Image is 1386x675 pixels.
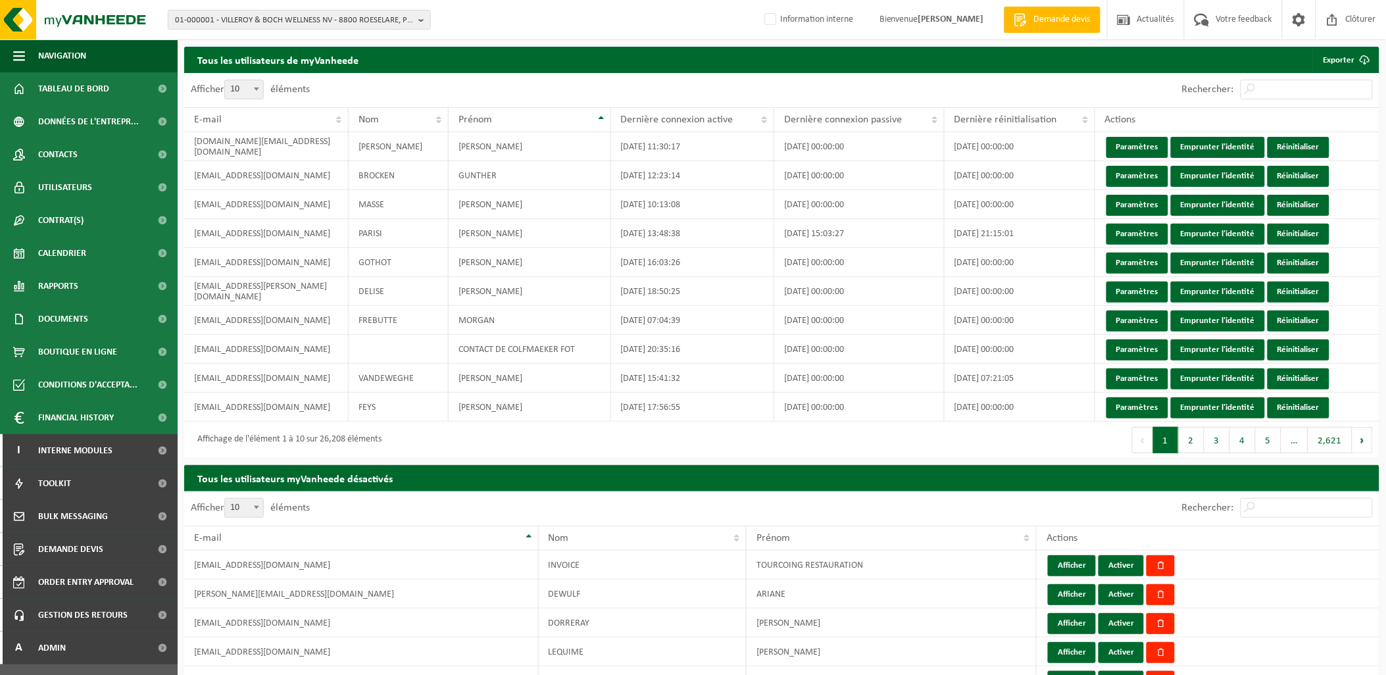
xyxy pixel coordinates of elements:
[38,566,134,599] span: Order entry approval
[784,114,902,125] span: Dernière connexion passive
[611,161,774,190] td: [DATE] 12:23:14
[539,580,747,609] td: DEWULF
[756,533,790,543] span: Prénom
[774,393,945,422] td: [DATE] 00:00:00
[38,270,78,303] span: Rapports
[184,637,539,666] td: [EMAIL_ADDRESS][DOMAIN_NAME]
[38,533,103,566] span: Demande devis
[13,632,25,664] span: A
[38,434,112,467] span: Interne modules
[349,161,448,190] td: BROCKEN
[611,248,774,277] td: [DATE] 16:03:26
[349,306,448,335] td: FREBUTTE
[1182,503,1234,514] label: Rechercher:
[349,277,448,306] td: DELISE
[1105,114,1136,125] span: Actions
[611,219,774,248] td: [DATE] 13:48:38
[611,393,774,422] td: [DATE] 17:56:55
[1171,137,1265,158] a: Emprunter l'identité
[449,190,611,219] td: [PERSON_NAME]
[621,114,733,125] span: Dernière connexion active
[747,551,1037,580] td: TOURCOING RESTAURATION
[38,105,139,138] span: Données de l'entrepr...
[539,637,747,666] td: LEQUIME
[1171,224,1265,245] a: Emprunter l'identité
[1106,166,1168,187] a: Paramètres
[1171,311,1265,332] a: Emprunter l'identité
[774,248,945,277] td: [DATE] 00:00:00
[611,335,774,364] td: [DATE] 20:35:16
[184,335,349,364] td: [EMAIL_ADDRESS][DOMAIN_NAME]
[13,434,25,467] span: I
[184,306,349,335] td: [EMAIL_ADDRESS][DOMAIN_NAME]
[774,161,945,190] td: [DATE] 00:00:00
[38,467,71,500] span: Toolkit
[1171,195,1265,216] a: Emprunter l'identité
[449,132,611,161] td: [PERSON_NAME]
[38,632,66,664] span: Admin
[225,80,263,99] span: 10
[184,47,372,72] h2: Tous les utilisateurs de myVanheede
[539,551,747,580] td: INVOICE
[774,364,945,393] td: [DATE] 00:00:00
[449,161,611,190] td: GUNTHER
[1048,642,1096,663] button: Afficher
[1004,7,1101,33] a: Demande devis
[349,364,448,393] td: VANDEWEGHE
[225,499,263,517] span: 10
[224,498,264,518] span: 10
[168,10,431,30] button: 01-000001 - VILLEROY & BOCH WELLNESS NV - 8800 ROESELARE, POPULIERSTRAAT 1
[349,219,448,248] td: PARISI
[1171,368,1265,389] a: Emprunter l'identité
[945,277,1095,306] td: [DATE] 00:00:00
[349,132,448,161] td: [PERSON_NAME]
[945,335,1095,364] td: [DATE] 00:00:00
[184,364,349,393] td: [EMAIL_ADDRESS][DOMAIN_NAME]
[1230,427,1256,453] button: 4
[458,114,492,125] span: Prénom
[1268,166,1329,187] a: Réinitialiser
[1313,47,1378,73] a: Exporter
[184,248,349,277] td: [EMAIL_ADDRESS][DOMAIN_NAME]
[184,132,349,161] td: [DOMAIN_NAME][EMAIL_ADDRESS][DOMAIN_NAME]
[747,637,1037,666] td: [PERSON_NAME]
[1106,224,1168,245] a: Paramètres
[349,393,448,422] td: FEYS
[945,393,1095,422] td: [DATE] 00:00:00
[449,335,611,364] td: CONTACT DE COLFMAEKER FOT
[184,580,539,609] td: [PERSON_NAME][EMAIL_ADDRESS][DOMAIN_NAME]
[1031,13,1094,26] span: Demande devis
[449,277,611,306] td: [PERSON_NAME]
[1308,427,1352,453] button: 2,621
[1281,427,1308,453] span: …
[191,503,310,513] label: Afficher éléments
[1106,195,1168,216] a: Paramètres
[1268,253,1329,274] a: Réinitialiser
[774,335,945,364] td: [DATE] 00:00:00
[774,219,945,248] td: [DATE] 15:03:27
[359,114,379,125] span: Nom
[184,551,539,580] td: [EMAIL_ADDRESS][DOMAIN_NAME]
[38,39,86,72] span: Navigation
[747,580,1037,609] td: ARIANE
[611,277,774,306] td: [DATE] 18:50:25
[945,161,1095,190] td: [DATE] 00:00:00
[762,10,853,30] label: Information interne
[945,364,1095,393] td: [DATE] 07:21:05
[945,248,1095,277] td: [DATE] 00:00:00
[1099,613,1144,634] button: Activer
[449,364,611,393] td: [PERSON_NAME]
[1256,427,1281,453] button: 5
[1106,311,1168,332] a: Paramètres
[38,237,86,270] span: Calendrier
[191,84,310,95] label: Afficher éléments
[1048,555,1096,576] button: Afficher
[184,465,1379,491] h2: Tous les utilisateurs myVanheede désactivés
[1182,85,1234,95] label: Rechercher:
[945,306,1095,335] td: [DATE] 00:00:00
[449,219,611,248] td: [PERSON_NAME]
[1106,368,1168,389] a: Paramètres
[449,306,611,335] td: MORGAN
[611,190,774,219] td: [DATE] 10:13:08
[1099,555,1144,576] button: Activer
